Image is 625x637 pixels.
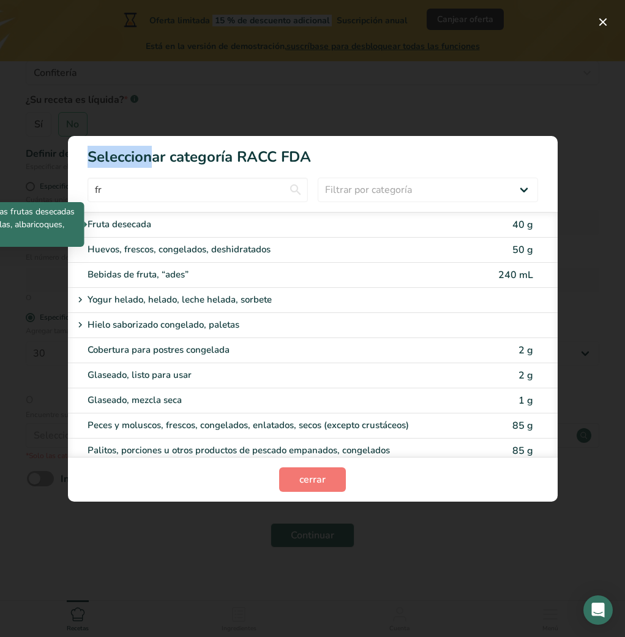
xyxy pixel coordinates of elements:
div: Huevos, frescos, congelados, deshidratados [88,243,435,257]
span: 40 g [512,218,533,232]
p: Hielo saborizado congelado, paletas [88,318,239,333]
button: cerrar [279,467,346,492]
p: Yogur helado, helado, leche helada, sorbete [88,293,272,307]
div: Fruta desecada [88,217,435,232]
div: Cobertura para postres congelada [88,343,435,357]
h1: Seleccionar categoría RACC FDA [68,136,558,168]
span: 85 g [512,444,533,458]
div: Palitos, porciones u otros productos de pescado empanados, congelados [88,443,435,458]
div: Bebidas de fruta, “ades” [88,268,435,282]
span: 2 g [518,369,533,382]
div: Open Intercom Messenger [583,595,613,625]
span: 240 mL [498,268,533,282]
div: Glaseado, listo para usar [88,368,435,382]
span: 2 g [518,344,533,357]
span: 1 g [518,394,533,407]
div: Glaseado, mezcla seca [88,393,435,407]
input: Escribe aquí para comenzar a buscar.. [88,178,308,202]
span: 85 g [512,419,533,432]
span: cerrar [299,472,326,487]
span: 50 g [512,243,533,257]
div: Peces y moluscos, frescos, congelados, enlatados, secos (excepto crustáceos) [88,418,435,432]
